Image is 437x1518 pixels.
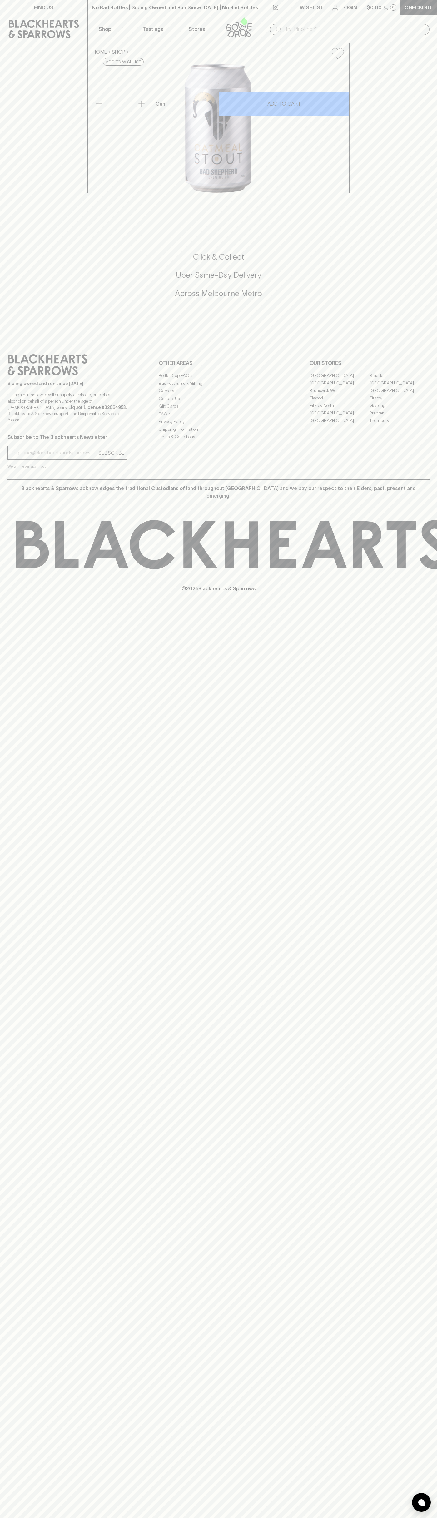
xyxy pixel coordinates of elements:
p: Tastings [143,25,163,33]
a: Brunswick West [310,387,370,394]
a: Fitzroy North [310,402,370,409]
a: Terms & Conditions [159,433,279,441]
input: e.g. jane@blackheartsandsparrows.com.au [12,448,96,458]
a: Contact Us [159,395,279,402]
p: Wishlist [300,4,324,11]
strong: Liquor License #32064953 [68,405,126,410]
p: Checkout [405,4,433,11]
a: Elwood [310,394,370,402]
h5: Click & Collect [7,252,430,262]
input: Try "Pinot noir" [285,24,425,34]
a: Fitzroy [370,394,430,402]
button: ADD TO CART [219,92,349,116]
img: 51338.png [88,64,349,193]
img: bubble-icon [418,1499,425,1506]
p: OUR STORES [310,359,430,367]
a: Bottle Drop FAQ's [159,372,279,379]
p: Login [341,4,357,11]
p: OTHER AREAS [159,359,279,367]
a: Tastings [131,15,175,43]
a: [GEOGRAPHIC_DATA] [310,372,370,379]
p: Sibling owned and run since [DATE] [7,380,127,387]
p: Can [156,100,165,107]
a: Shipping Information [159,425,279,433]
p: We will never spam you [7,463,127,469]
a: [GEOGRAPHIC_DATA] [370,379,430,387]
p: Shop [99,25,111,33]
div: Can [153,97,218,110]
p: Stores [189,25,205,33]
a: [GEOGRAPHIC_DATA] [310,409,370,417]
p: Subscribe to The Blackhearts Newsletter [7,433,127,441]
a: Careers [159,387,279,395]
a: SHOP [112,49,125,55]
a: Gift Cards [159,403,279,410]
h5: Across Melbourne Metro [7,288,430,299]
p: Blackhearts & Sparrows acknowledges the traditional Custodians of land throughout [GEOGRAPHIC_DAT... [12,484,425,499]
p: 0 [392,6,395,9]
a: [GEOGRAPHIC_DATA] [310,417,370,424]
a: Geelong [370,402,430,409]
button: Add to wishlist [103,58,144,66]
a: HOME [93,49,107,55]
a: Privacy Policy [159,418,279,425]
a: [GEOGRAPHIC_DATA] [370,387,430,394]
h5: Uber Same-Day Delivery [7,270,430,280]
a: FAQ's [159,410,279,418]
p: ADD TO CART [267,100,301,107]
a: [GEOGRAPHIC_DATA] [310,379,370,387]
a: Prahran [370,409,430,417]
p: $0.00 [367,4,382,11]
button: SUBSCRIBE [96,446,127,459]
a: Business & Bulk Gifting [159,379,279,387]
p: SUBSCRIBE [98,449,125,457]
a: Thornbury [370,417,430,424]
button: Shop [88,15,132,43]
a: Stores [175,15,219,43]
button: Add to wishlist [329,46,346,62]
a: Braddon [370,372,430,379]
p: It is against the law to sell or supply alcohol to, or to obtain alcohol on behalf of a person un... [7,392,127,423]
p: FIND US [34,4,53,11]
div: Call to action block [7,227,430,331]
